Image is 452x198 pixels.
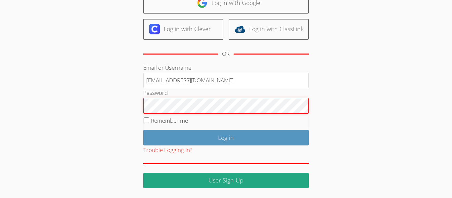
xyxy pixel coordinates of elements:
[151,117,188,124] label: Remember me
[229,19,309,40] a: Log in with ClassLink
[143,19,223,40] a: Log in with Clever
[222,49,230,59] div: OR
[143,173,309,188] a: User Sign Up
[143,64,191,71] label: Email or Username
[235,24,245,34] img: classlink-logo-d6bb404cc1216ec64c9a2012d9dc4662098be43eaf13dc465df04b49fa7ab582.svg
[149,24,160,34] img: clever-logo-6eab21bc6e7a338710f1a6ff85c0baf02591cd810cc4098c63d3a4b26e2feb20.svg
[143,89,168,97] label: Password
[143,145,192,155] button: Trouble Logging In?
[143,130,309,145] input: Log in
